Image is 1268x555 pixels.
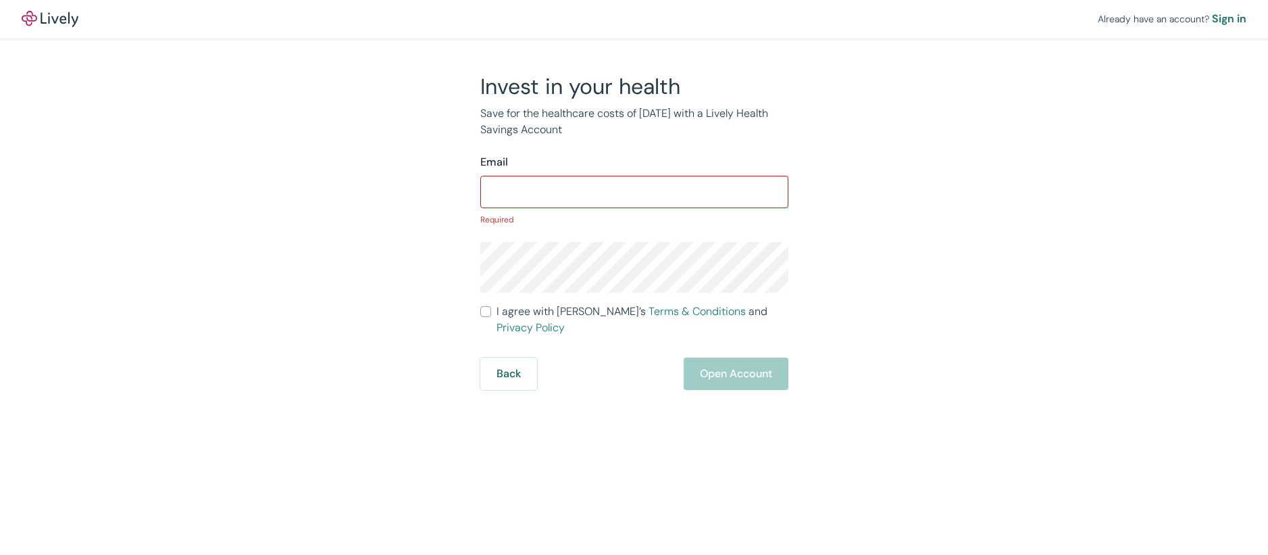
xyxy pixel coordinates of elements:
a: Sign in [1212,11,1246,27]
a: Terms & Conditions [649,304,746,318]
h2: Invest in your health [480,73,788,100]
p: Save for the healthcare costs of [DATE] with a Lively Health Savings Account [480,105,788,138]
p: Required [480,214,788,226]
div: Already have an account? [1098,11,1246,27]
span: I agree with [PERSON_NAME]’s and [497,304,788,336]
button: Back [480,358,537,390]
a: Privacy Policy [497,320,565,335]
img: Lively [22,11,78,27]
a: LivelyLively [22,11,78,27]
label: Email [480,154,508,170]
